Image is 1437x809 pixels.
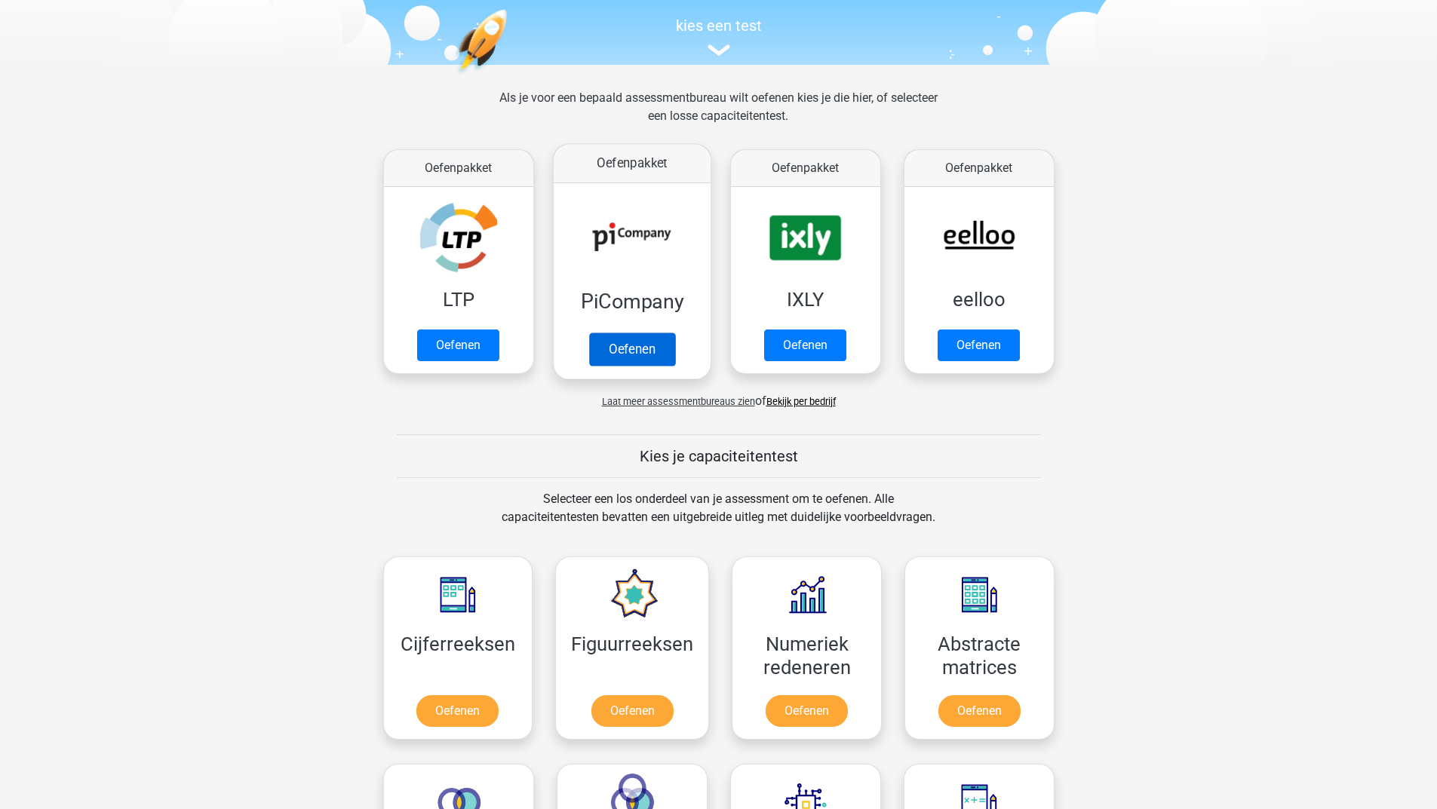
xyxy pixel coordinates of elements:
[766,396,836,407] a: Bekijk per bedrijf
[487,89,950,143] div: Als je voor een bepaald assessmentbureau wilt oefenen kies je die hier, of selecteer een losse ca...
[766,695,848,727] a: Oefenen
[591,695,674,727] a: Oefenen
[455,9,566,146] img: oefenen
[764,329,846,361] a: Oefenen
[372,17,1066,57] a: kies een test
[397,447,1041,465] h5: Kies je capaciteitentest
[938,329,1020,361] a: Oefenen
[708,44,730,56] img: assessment
[372,380,1066,410] div: of
[417,329,499,361] a: Oefenen
[416,695,499,727] a: Oefenen
[372,17,1066,35] h5: kies een test
[487,490,950,544] div: Selecteer een los onderdeel van je assessment om te oefenen. Alle capaciteitentesten bevatten een...
[602,396,755,407] span: Laat meer assessmentbureaus zien
[588,332,674,366] a: Oefenen
[938,695,1021,727] a: Oefenen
